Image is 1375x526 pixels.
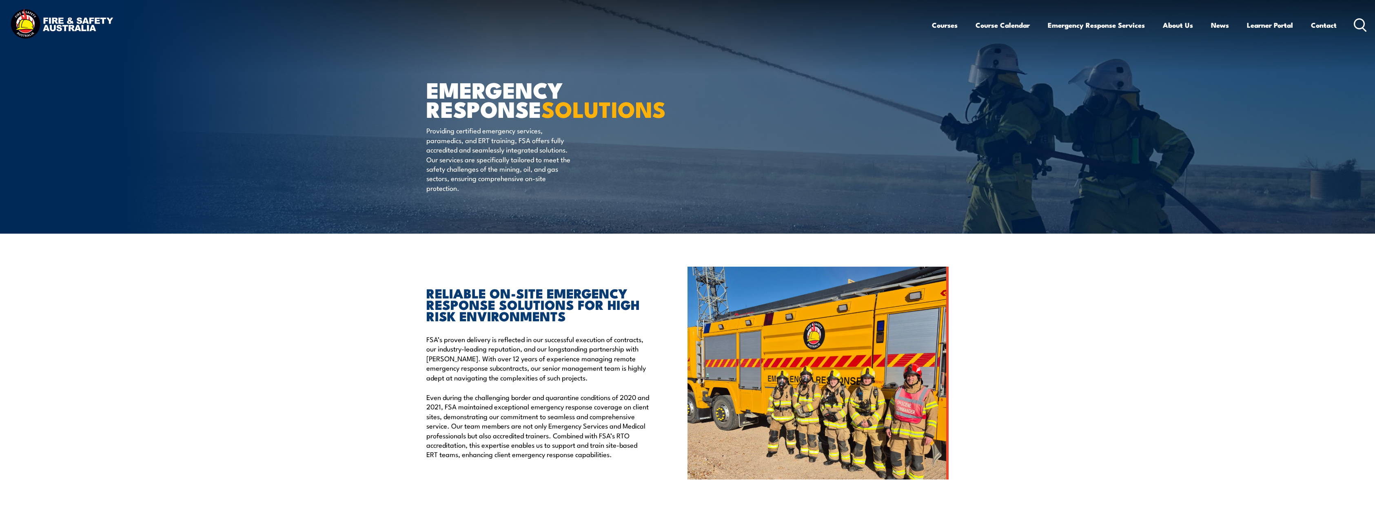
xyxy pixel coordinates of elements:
[541,91,666,125] strong: SOLUTIONS
[426,80,628,118] h1: EMERGENCY RESPONSE
[1311,14,1337,36] a: Contact
[426,287,650,321] h2: RELIABLE ON-SITE EMERGENCY RESPONSE SOLUTIONS FOR HIGH RISK ENVIRONMENTS
[1211,14,1229,36] a: News
[1247,14,1293,36] a: Learner Portal
[426,334,650,382] p: FSA’s proven delivery is reflected in our successful execution of contracts, our industry-leading...
[426,392,650,459] p: Even during the challenging border and quarantine conditions of 2020 and 2021, FSA maintained exc...
[687,267,949,480] img: ERT TEAM
[1048,14,1145,36] a: Emergency Response Services
[976,14,1030,36] a: Course Calendar
[426,126,575,192] p: Providing certified emergency services, paramedics, and ERT training, FSA offers fully accredited...
[932,14,958,36] a: Courses
[1163,14,1193,36] a: About Us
